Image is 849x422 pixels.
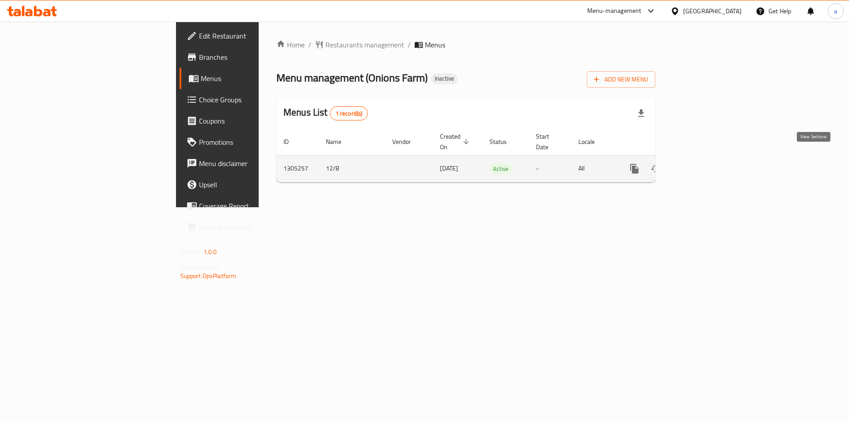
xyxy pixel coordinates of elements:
[571,155,617,182] td: All
[180,174,318,195] a: Upsell
[180,217,318,238] a: Grocery Checklist
[617,128,716,155] th: Actions
[199,116,311,126] span: Coupons
[283,106,368,120] h2: Menus List
[834,6,837,16] span: a
[180,261,221,273] span: Get support on:
[199,158,311,169] span: Menu disclaimer
[203,246,217,258] span: 1.0.0
[325,39,404,50] span: Restaurants management
[276,39,655,50] nav: breadcrumb
[529,155,571,182] td: -
[587,71,655,88] button: Add New Menu
[490,136,518,147] span: Status
[431,74,458,84] div: Inactive
[319,155,385,182] td: 12/8
[180,110,318,132] a: Coupons
[180,68,318,89] a: Menus
[180,153,318,174] a: Menu disclaimer
[490,164,512,174] span: Active
[683,6,742,16] div: [GEOGRAPHIC_DATA]
[201,73,311,84] span: Menus
[276,68,428,88] span: Menu management ( Onions Farm )
[578,136,606,147] span: Locale
[326,136,353,147] span: Name
[180,246,202,258] span: Version:
[330,109,368,118] span: 1 record(s)
[199,137,311,147] span: Promotions
[425,39,445,50] span: Menus
[283,136,300,147] span: ID
[440,163,458,174] span: [DATE]
[180,195,318,217] a: Coverage Report
[587,6,642,16] div: Menu-management
[199,94,311,105] span: Choice Groups
[180,270,237,282] a: Support.OpsPlatform
[199,52,311,62] span: Branches
[199,222,311,232] span: Grocery Checklist
[180,46,318,68] a: Branches
[594,74,648,85] span: Add New Menu
[180,25,318,46] a: Edit Restaurant
[392,136,422,147] span: Vendor
[276,128,716,182] table: enhanced table
[180,132,318,153] a: Promotions
[408,39,411,50] li: /
[624,158,645,179] button: more
[330,106,368,120] div: Total records count
[490,163,512,174] div: Active
[536,131,561,152] span: Start Date
[440,131,472,152] span: Created On
[431,75,458,82] span: Inactive
[180,89,318,110] a: Choice Groups
[199,201,311,211] span: Coverage Report
[315,39,404,50] a: Restaurants management
[199,179,311,190] span: Upsell
[199,31,311,41] span: Edit Restaurant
